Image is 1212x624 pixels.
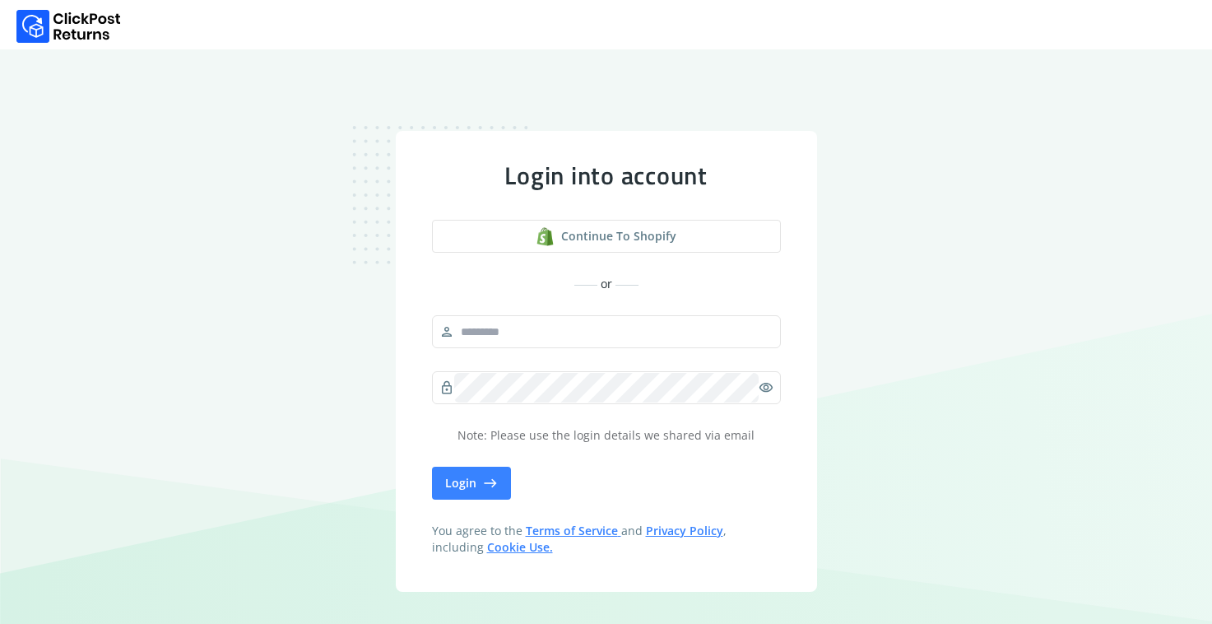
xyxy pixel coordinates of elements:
[432,276,781,292] div: or
[759,376,773,399] span: visibility
[432,220,781,253] a: shopify logoContinue to shopify
[646,523,723,538] a: Privacy Policy
[561,228,676,244] span: Continue to shopify
[439,376,454,399] span: lock
[432,427,781,444] p: Note: Please use the login details we shared via email
[432,467,511,500] button: Login east
[432,161,781,190] div: Login into account
[536,227,555,246] img: shopify logo
[432,220,781,253] button: Continue to shopify
[432,523,781,556] span: You agree to the and , including
[526,523,621,538] a: Terms of Service
[16,10,121,43] img: Logo
[483,472,498,495] span: east
[487,539,553,555] a: Cookie Use.
[439,320,454,343] span: person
